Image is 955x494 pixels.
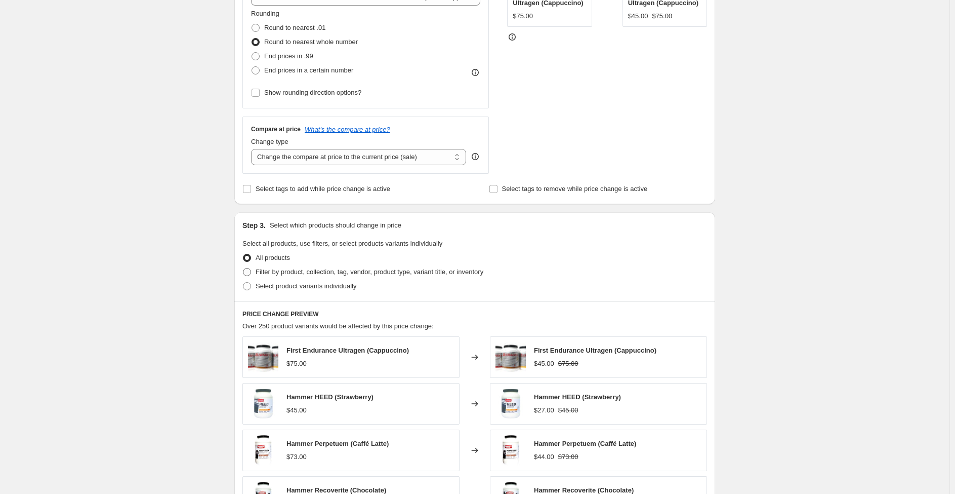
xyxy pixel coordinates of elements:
div: help [470,151,480,162]
span: End prices in .99 [264,52,313,60]
span: Round to nearest whole number [264,38,358,46]
span: Hammer Recoverite (Chocolate) [286,486,386,494]
span: Hammer Perpetuem (Caffé Latte) [286,440,389,447]
button: What's the compare at price? [305,126,390,133]
div: $44.00 [534,452,554,462]
h6: PRICE CHANGE PREVIEW [242,310,707,318]
span: All products [256,254,290,261]
img: df486636bad0b99ffe53ad869f8f73d7_80x.jpg [495,342,526,372]
img: df486636bad0b99ffe53ad869f8f73d7_80x.jpg [248,342,278,372]
span: Show rounding direction options? [264,89,361,96]
span: First Endurance Ultragen (Cappuccino) [534,347,656,354]
span: Hammer HEED (Strawberry) [286,393,373,401]
h2: Step 3. [242,220,266,231]
div: $73.00 [286,452,307,462]
strike: $45.00 [558,405,578,415]
span: Filter by product, collection, tag, vendor, product type, variant title, or inventory [256,268,483,276]
div: $45.00 [534,359,554,369]
span: Hammer Perpetuem (Caffé Latte) [534,440,636,447]
span: Over 250 product variants would be affected by this price change: [242,322,434,330]
div: $27.00 [534,405,554,415]
div: $45.00 [286,405,307,415]
img: hm32-1_large_7dd57045-f3e4-4af2-b85c-00ec116bd69b_80x.jpg [248,389,278,419]
img: 6726a95b9c48da12c5988f20dee2ce5c_80x.jpg [495,435,526,466]
span: End prices in a certain number [264,66,353,74]
strike: $73.00 [558,452,578,462]
span: Select tags to add while price change is active [256,185,390,193]
span: First Endurance Ultragen (Cappuccino) [286,347,409,354]
div: $75.00 [286,359,307,369]
strike: $75.00 [652,11,672,21]
span: Hammer Recoverite (Chocolate) [534,486,634,494]
div: $45.00 [628,11,648,21]
h3: Compare at price [251,125,301,133]
span: Hammer HEED (Strawberry) [534,393,621,401]
img: 6726a95b9c48da12c5988f20dee2ce5c_80x.jpg [248,435,278,466]
div: $75.00 [513,11,533,21]
span: Rounding [251,10,279,17]
span: Select tags to remove while price change is active [502,185,648,193]
strike: $75.00 [558,359,578,369]
img: hm32-1_large_7dd57045-f3e4-4af2-b85c-00ec116bd69b_80x.jpg [495,389,526,419]
span: Change type [251,138,288,145]
span: Select all products, use filters, or select products variants individually [242,240,442,247]
span: Select product variants individually [256,282,356,290]
p: Select which products should change in price [270,220,401,231]
span: Round to nearest .01 [264,24,325,31]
